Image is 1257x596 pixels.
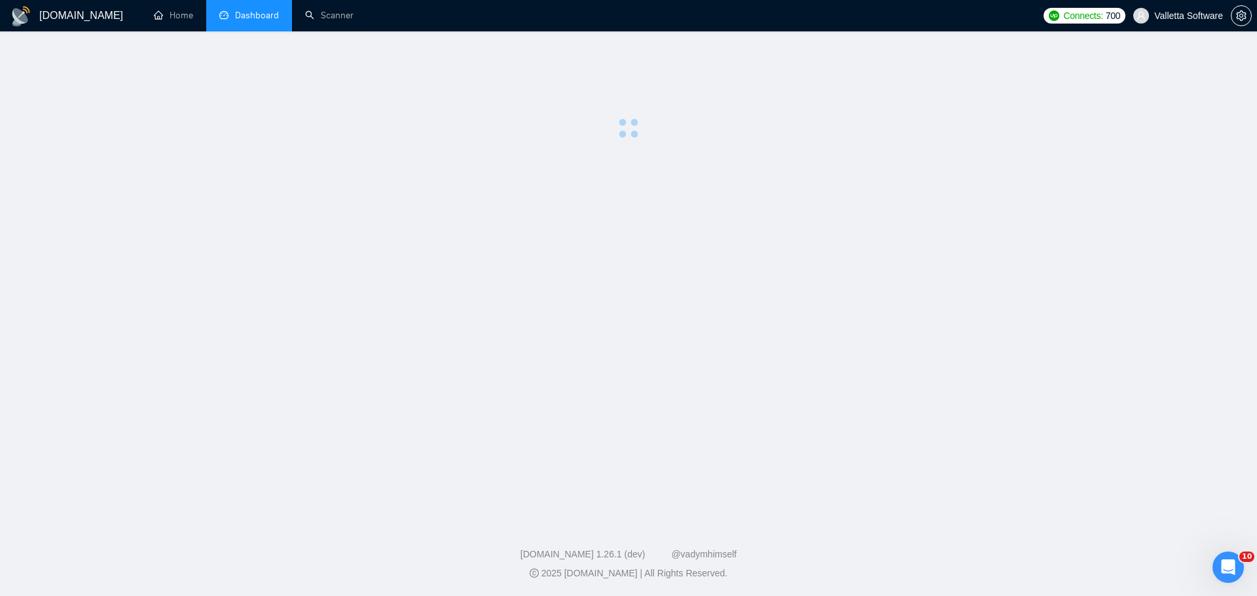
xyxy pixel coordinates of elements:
[10,567,1247,580] div: 2025 [DOMAIN_NAME] | All Rights Reserved.
[219,10,228,20] span: dashboard
[520,549,646,559] a: [DOMAIN_NAME] 1.26.1 (dev)
[1239,552,1254,562] span: 10
[1063,9,1102,23] span: Connects:
[235,10,279,21] span: Dashboard
[1231,5,1252,26] button: setting
[530,569,539,578] span: copyright
[154,10,193,21] a: homeHome
[1231,10,1252,21] a: setting
[1231,10,1251,21] span: setting
[1106,9,1120,23] span: 700
[305,10,354,21] a: searchScanner
[10,6,31,27] img: logo
[671,549,737,559] a: @vadymhimself
[1212,552,1244,583] iframe: Intercom live chat
[1137,11,1146,20] span: user
[1049,10,1059,21] img: upwork-logo.png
